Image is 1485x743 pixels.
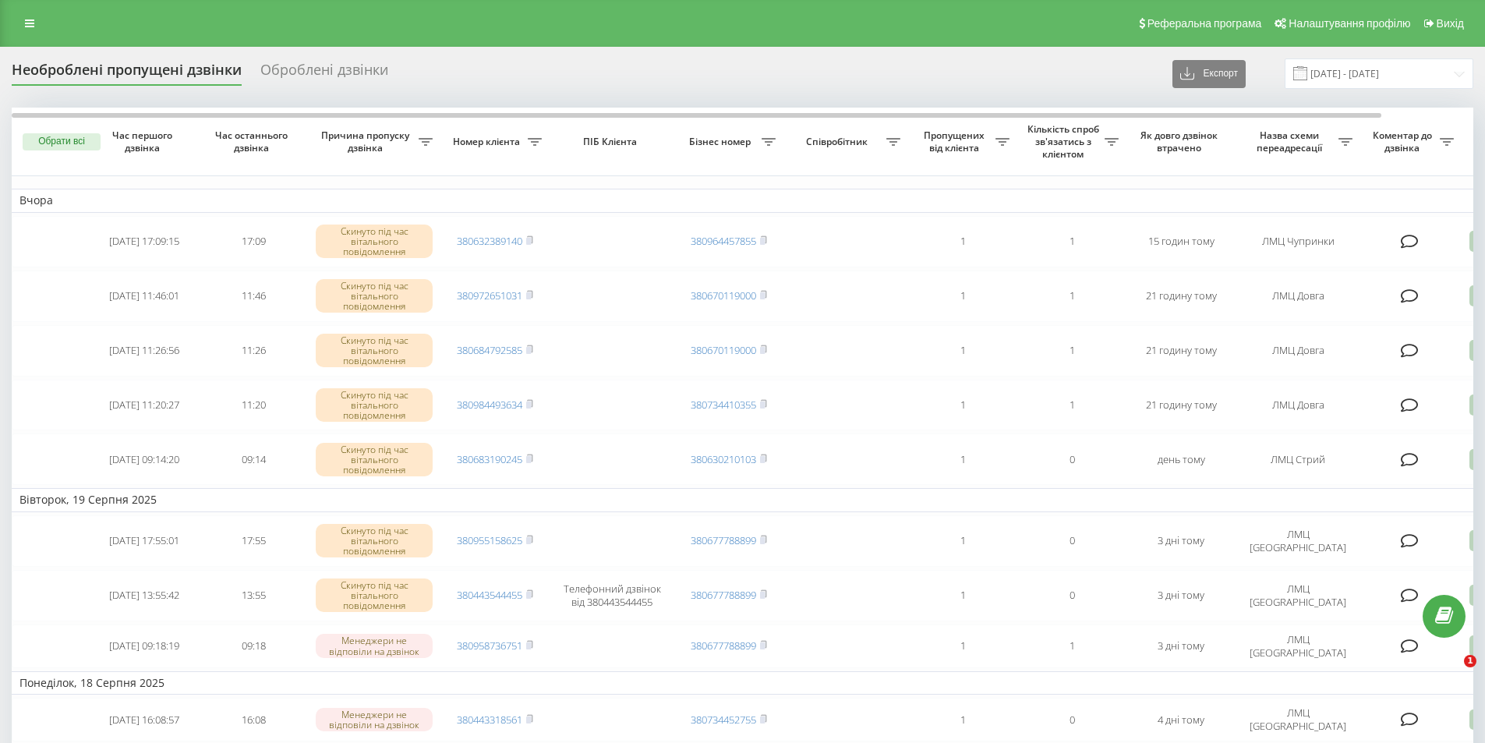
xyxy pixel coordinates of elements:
span: 1 [1464,655,1476,667]
td: ЛМЦ [GEOGRAPHIC_DATA] [1236,570,1360,621]
span: Налаштування профілю [1289,17,1410,30]
div: Скинуто під час вітального повідомлення [316,225,433,259]
span: Коментар до дзвінка [1368,129,1440,154]
div: Необроблені пропущені дзвінки [12,62,242,86]
a: 380984493634 [457,398,522,412]
td: ЛМЦ Чупринки [1236,216,1360,267]
a: 380734410355 [691,398,756,412]
iframe: Intercom live chat [1432,655,1469,692]
td: [DATE] 11:20:27 [90,380,199,431]
span: ПІБ Клієнта [563,136,661,148]
div: Менеджери не відповіли на дзвінок [316,634,433,657]
td: 17:09 [199,216,308,267]
td: ЛМЦ [GEOGRAPHIC_DATA] [1236,624,1360,668]
td: 09:14 [199,433,308,485]
td: 3 дні тому [1126,515,1236,567]
td: 21 годину тому [1126,325,1236,377]
span: Вихід [1437,17,1464,30]
td: 1 [1017,271,1126,322]
a: 380955158625 [457,533,522,547]
span: Час останнього дзвінка [211,129,295,154]
td: 17:55 [199,515,308,567]
td: день тому [1126,433,1236,485]
td: [DATE] 16:08:57 [90,698,199,741]
div: Менеджери не відповіли на дзвінок [316,708,433,731]
a: 380630210103 [691,452,756,466]
a: 380677788899 [691,588,756,602]
a: 380670119000 [691,343,756,357]
td: [DATE] 09:18:19 [90,624,199,668]
td: 0 [1017,570,1126,621]
span: Причина пропуску дзвінка [316,129,419,154]
a: 380684792585 [457,343,522,357]
button: Обрати всі [23,133,101,150]
td: 0 [1017,698,1126,741]
td: 21 годину тому [1126,380,1236,431]
td: 1 [908,380,1017,431]
div: Скинуто під час вітального повідомлення [316,334,433,368]
span: Реферальна програма [1147,17,1262,30]
td: 11:20 [199,380,308,431]
div: Скинуто під час вітального повідомлення [316,524,433,558]
a: 380443544455 [457,588,522,602]
td: ЛМЦ Довга [1236,325,1360,377]
td: ЛМЦ Довга [1236,380,1360,431]
td: 1 [908,698,1017,741]
td: 0 [1017,515,1126,567]
td: ЛМЦ Стрий [1236,433,1360,485]
td: 1 [1017,624,1126,668]
div: Скинуто під час вітального повідомлення [316,578,433,613]
td: [DATE] 17:55:01 [90,515,199,567]
a: 380964457855 [691,234,756,248]
td: 13:55 [199,570,308,621]
button: Експорт [1172,60,1246,88]
span: Назва схеми переадресації [1243,129,1338,154]
td: [DATE] 11:46:01 [90,271,199,322]
span: Номер клієнта [448,136,528,148]
div: Скинуто під час вітального повідомлення [316,388,433,423]
span: Бізнес номер [682,136,762,148]
td: 11:26 [199,325,308,377]
td: [DATE] 11:26:56 [90,325,199,377]
td: 1 [1017,325,1126,377]
a: 380443318561 [457,713,522,727]
td: ЛМЦ [GEOGRAPHIC_DATA] [1236,515,1360,567]
td: 3 дні тому [1126,624,1236,668]
td: [DATE] 13:55:42 [90,570,199,621]
td: Телефонний дзвінок від 380443544455 [550,570,674,621]
td: 11:46 [199,271,308,322]
span: Пропущених від клієнта [916,129,995,154]
a: 380972651031 [457,288,522,303]
td: 09:18 [199,624,308,668]
td: 1 [908,515,1017,567]
td: 1 [908,325,1017,377]
span: Кількість спроб зв'язатись з клієнтом [1025,123,1105,160]
td: 4 дні тому [1126,698,1236,741]
td: 1 [908,570,1017,621]
td: 21 годину тому [1126,271,1236,322]
div: Оброблені дзвінки [260,62,388,86]
td: 1 [908,216,1017,267]
td: 1 [1017,216,1126,267]
a: 380670119000 [691,288,756,303]
a: 380683190245 [457,452,522,466]
td: 1 [908,433,1017,485]
div: Скинуто під час вітального повідомлення [316,279,433,313]
td: [DATE] 09:14:20 [90,433,199,485]
td: [DATE] 17:09:15 [90,216,199,267]
td: 15 годин тому [1126,216,1236,267]
a: 380677788899 [691,639,756,653]
span: Як довго дзвінок втрачено [1139,129,1223,154]
a: 380734452755 [691,713,756,727]
a: 380958736751 [457,639,522,653]
td: ЛМЦ [GEOGRAPHIC_DATA] [1236,698,1360,741]
a: 380677788899 [691,533,756,547]
span: Час першого дзвінка [102,129,186,154]
td: 1 [908,271,1017,322]
a: 380632389140 [457,234,522,248]
td: 0 [1017,433,1126,485]
td: ЛМЦ Довга [1236,271,1360,322]
td: 1 [908,624,1017,668]
td: 1 [1017,380,1126,431]
td: 16:08 [199,698,308,741]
